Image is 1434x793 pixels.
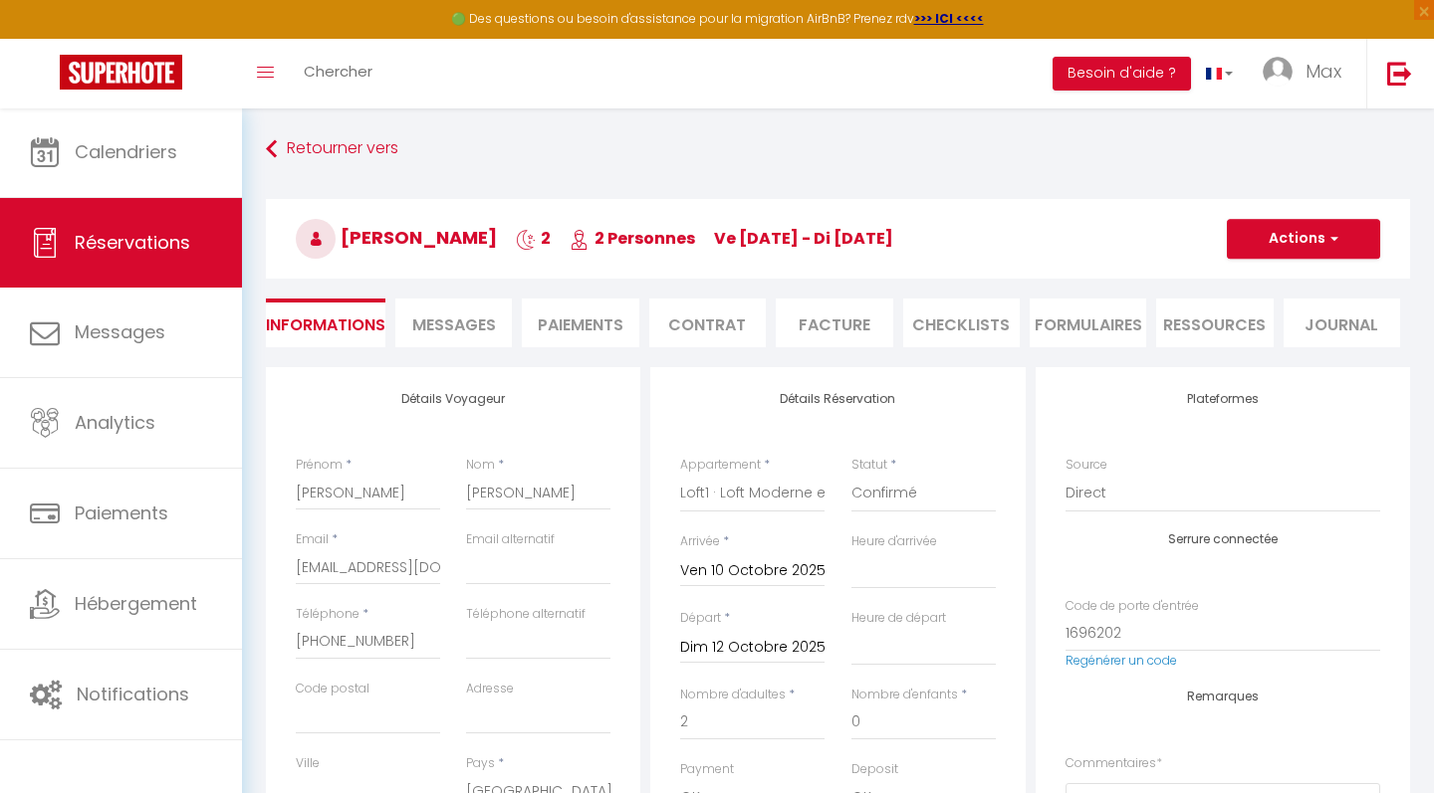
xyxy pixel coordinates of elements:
h4: Plateformes [1066,392,1380,406]
label: Téléphone [296,605,359,624]
label: Code de porte d'entrée [1066,597,1199,616]
li: Journal [1284,298,1400,347]
h4: Remarques [1066,690,1380,703]
img: Super Booking [60,55,182,90]
img: ... [1263,57,1293,87]
a: ... Max [1248,39,1366,108]
a: Chercher [289,39,387,108]
span: Messages [75,319,165,344]
label: Commentaires [1066,754,1162,773]
span: Max [1306,59,1341,84]
li: FORMULAIRES [1030,298,1146,347]
span: Messages [412,313,496,336]
a: >>> ICI <<<< [914,10,984,27]
h4: Détails Voyageur [296,392,610,406]
li: Paiements [522,298,638,347]
button: Actions [1227,219,1380,259]
label: Nombre d'adultes [680,686,786,704]
span: 2 [516,227,551,250]
label: Départ [680,609,721,628]
label: Arrivée [680,532,720,551]
h4: Serrure connectée [1066,532,1380,546]
span: Paiements [75,500,168,525]
img: logout [1387,61,1412,86]
span: Analytics [75,410,155,435]
span: Notifications [77,682,189,706]
label: Deposit [851,760,898,779]
span: 2 Personnes [570,227,695,250]
li: Informations [266,298,385,347]
span: Réservations [75,230,190,255]
span: [PERSON_NAME] [296,225,497,250]
label: Payment [680,760,734,779]
a: Regénérer un code [1066,652,1177,669]
span: Chercher [304,61,372,82]
label: Source [1066,456,1107,475]
li: Contrat [649,298,766,347]
li: Ressources [1156,298,1273,347]
label: Nombre d'enfants [851,686,958,704]
label: Téléphone alternatif [466,605,586,624]
label: Adresse [466,680,514,698]
h4: Détails Réservation [680,392,995,406]
label: Pays [466,754,495,773]
label: Email alternatif [466,530,555,549]
button: Besoin d'aide ? [1053,57,1191,91]
label: Prénom [296,456,343,475]
label: Appartement [680,456,761,475]
a: Retourner vers [266,131,1410,167]
span: Calendriers [75,139,177,164]
label: Ville [296,754,320,773]
label: Code postal [296,680,369,698]
label: Heure d'arrivée [851,532,937,551]
label: Nom [466,456,495,475]
label: Statut [851,456,887,475]
span: ve [DATE] - di [DATE] [714,227,893,250]
label: Heure de départ [851,609,946,628]
li: CHECKLISTS [903,298,1020,347]
li: Facture [776,298,892,347]
span: Hébergement [75,591,197,616]
label: Email [296,530,329,549]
